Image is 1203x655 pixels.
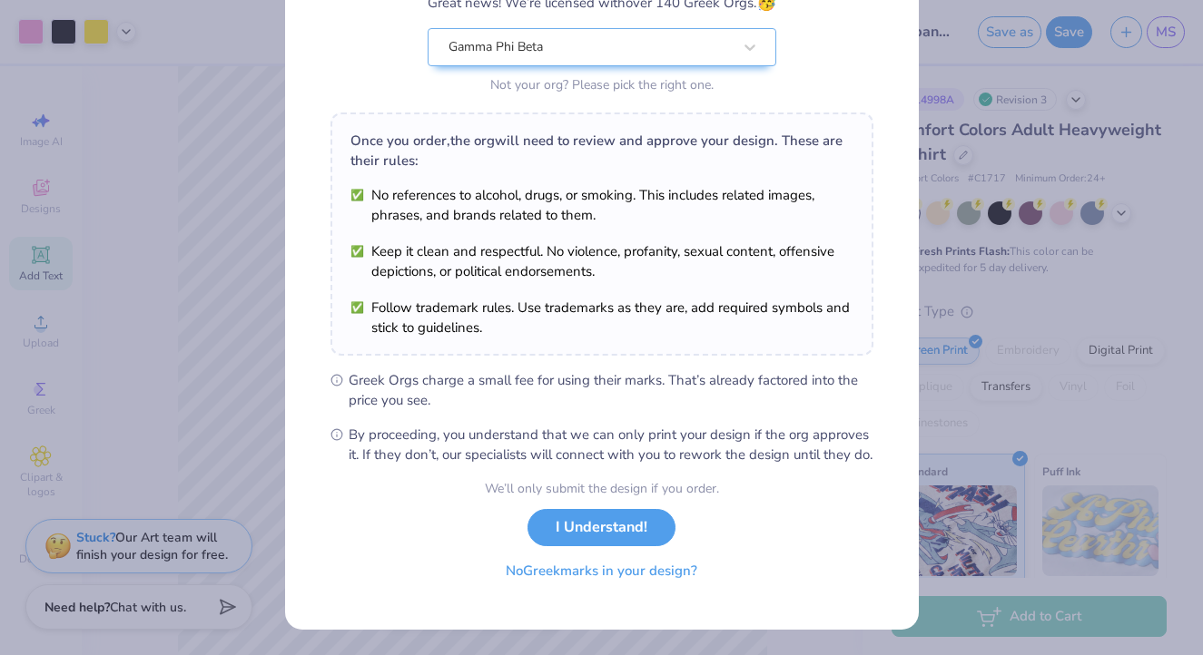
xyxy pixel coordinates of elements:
[350,298,853,337] li: Follow trademark rules. Use trademarks as they are, add required symbols and stick to guidelines.
[490,552,713,590] button: NoGreekmarks in your design?
[349,425,873,464] span: By proceeding, you understand that we can only print your design if the org approves it. If they ...
[350,241,853,281] li: Keep it clean and respectful. No violence, profanity, sexual content, offensive depictions, or po...
[485,479,719,498] div: We’ll only submit the design if you order.
[428,75,776,94] div: Not your org? Please pick the right one.
[349,370,873,410] span: Greek Orgs charge a small fee for using their marks. That’s already factored into the price you see.
[350,131,853,171] div: Once you order, the org will need to review and approve your design. These are their rules:
[528,509,675,546] button: I Understand!
[350,185,853,225] li: No references to alcohol, drugs, or smoking. This includes related images, phrases, and brands re...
